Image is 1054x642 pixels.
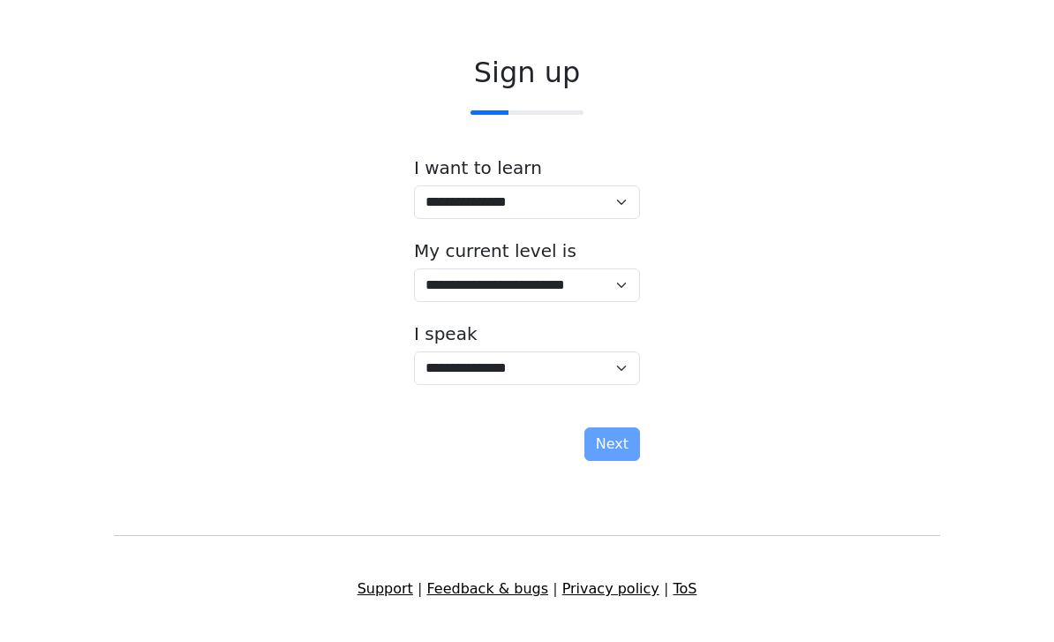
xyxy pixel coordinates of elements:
div: | | | [103,578,951,600]
a: Feedback & bugs [426,580,548,597]
h2: Sign up [414,56,640,89]
label: I speak [414,323,478,344]
a: ToS [673,580,696,597]
a: Support [358,580,413,597]
a: Privacy policy [562,580,659,597]
label: I want to learn [414,157,542,178]
label: My current level is [414,240,576,261]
